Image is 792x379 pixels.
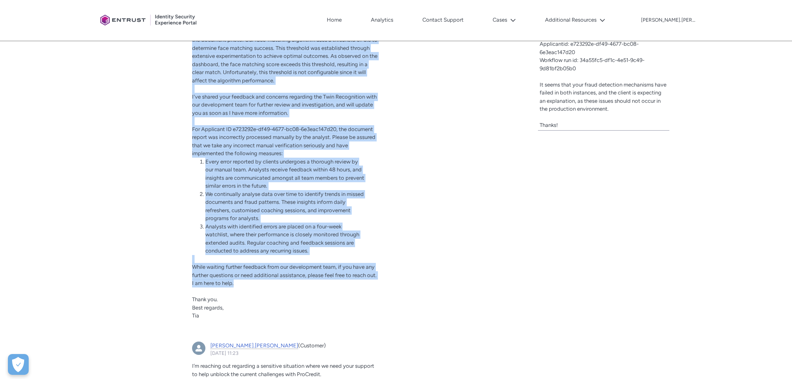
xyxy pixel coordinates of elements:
span: For Applicant ID e723292e-df49-4677-bc08-6e3eac147d20, the document report was incorrectly proces... [192,126,375,157]
span: We continually analyse data over time to identify trends in missed documents and fraud patterns. ... [205,191,364,222]
span: Tia [192,312,199,319]
button: Cases [491,14,518,26]
a: Contact Support [420,14,466,26]
span: Best regards, [192,305,224,311]
a: [PERSON_NAME].[PERSON_NAME] [210,342,298,349]
button: Additional Resources [543,14,607,26]
a: Analytics, opens in new tab [369,14,395,26]
img: alexandru.tudor [192,342,205,355]
span: Analysts with identified errors are placed on a four-week watchlist, where their performance is c... [205,223,359,254]
p: [PERSON_NAME].[PERSON_NAME] [641,17,695,23]
span: Regarding the Facial Similarity Report for Applicant ID b609f1ed-4720-42b2-b59a-a3d56885895a, the... [192,12,378,84]
span: (Customer) [298,342,326,349]
div: Cookie Preferences [8,354,29,375]
span: Every error reported by clients undergoes a thorough review by our manual team. Analysts receive ... [205,159,364,189]
span: Thank you. [192,296,218,302]
span: I've shared your feedback and concerns regarding the Twin Recognition with our development team f... [192,94,377,116]
button: Open Preferences [8,354,29,375]
span: While waiting further feedback from our development team, if you have any further questions or ne... [192,264,377,286]
a: [DATE] 11:23 [210,350,239,356]
button: User Profile alexandru.tudor [641,15,696,24]
span: I’m reaching out regarding a sensitive situation where we need your support to help unblock the c... [192,363,374,377]
a: Home [325,14,344,26]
